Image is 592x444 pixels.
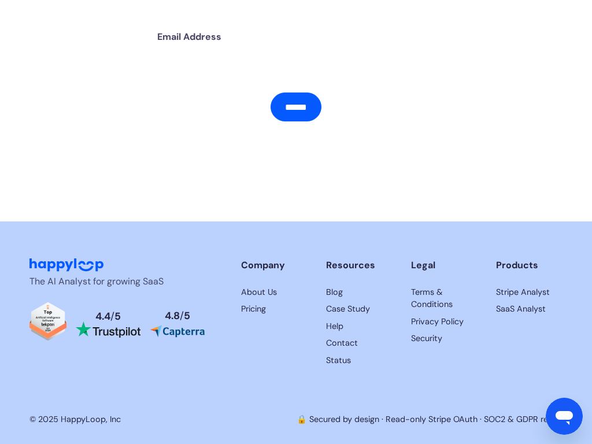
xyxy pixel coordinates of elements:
img: HappyLoop Logo [29,258,103,272]
iframe: Button to launch messaging window [546,398,583,435]
a: Get help with HappyLoop [326,320,393,333]
a: View HappyLoop pricing plans [241,303,308,316]
a: Contact HappyLoop support [326,337,393,350]
div: © 2025 HappyLoop, Inc [29,413,121,426]
a: HappyLoop's Privacy Policy [411,316,478,328]
a: HappyLoop's Terms & Conditions [411,286,478,311]
a: Read reviews about HappyLoop on Tekpon [29,302,66,346]
span: / [180,309,184,322]
div: Company [241,258,308,272]
div: Products [496,258,563,272]
a: HappyLoop's Status [326,354,393,367]
p: The AI Analyst for growing SaaS [29,275,205,288]
a: Read HappyLoop case studies [326,286,393,299]
div: 4.8 5 [165,311,190,321]
a: HappyLoop's Terms & Conditions [496,286,563,299]
label: Email Address [157,30,435,44]
div: 4.4 5 [95,312,121,322]
a: Learn more about HappyLoop [241,286,308,299]
a: Read reviews about HappyLoop on Capterra [150,311,205,338]
a: HappyLoop's Security Page [411,332,478,345]
span: / [110,310,114,323]
a: 🔒 Secured by design · Read-only Stripe OAuth · SOC2 & GDPR ready [297,414,563,424]
div: Legal [411,258,478,272]
div: Resources [326,258,393,272]
a: HappyLoop's Privacy Policy [496,303,563,316]
a: Read reviews about HappyLoop on Trustpilot [76,312,140,338]
a: Read HappyLoop case studies [326,303,393,316]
